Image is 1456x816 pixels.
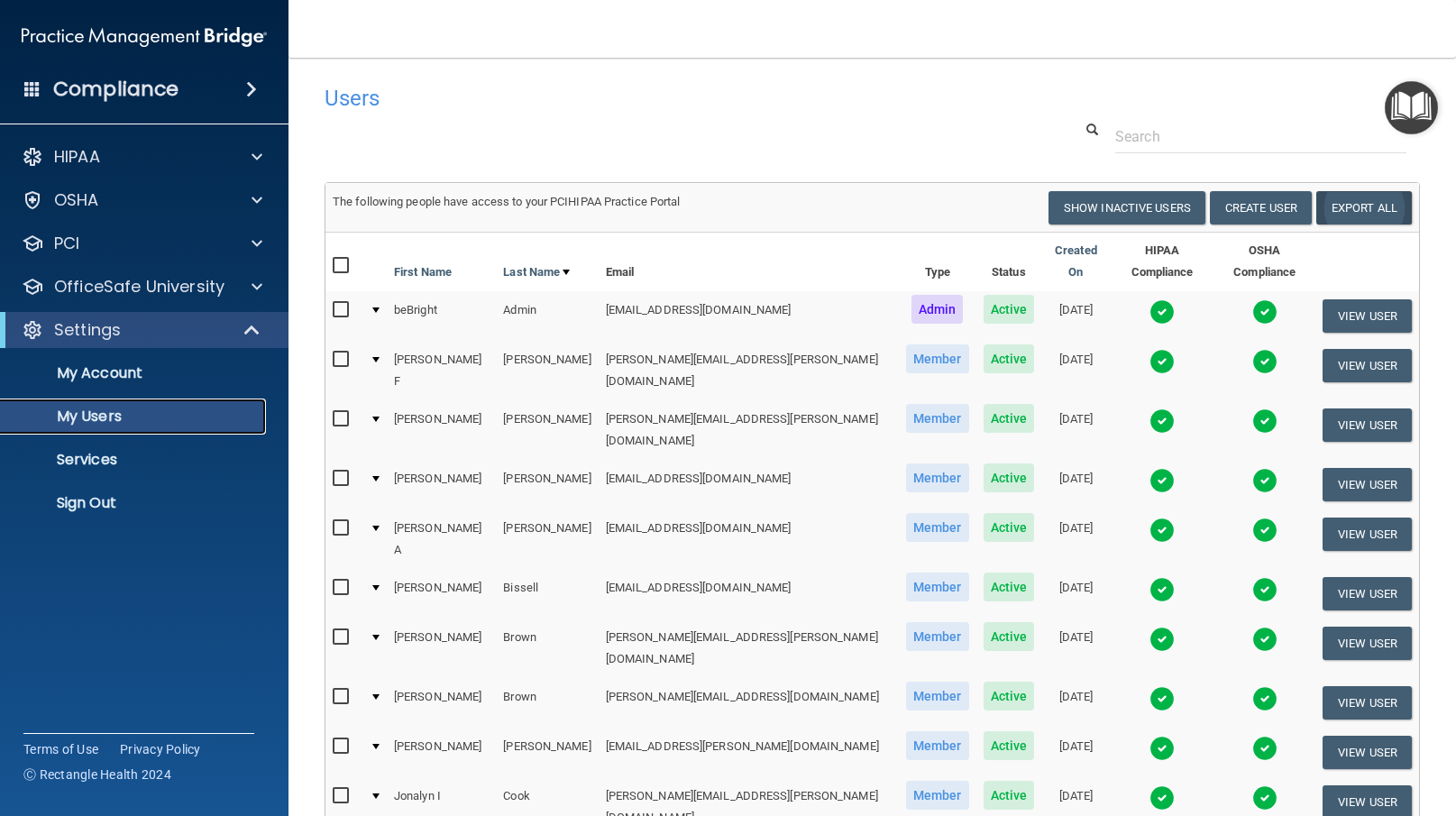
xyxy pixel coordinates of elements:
td: [DATE] [1041,728,1111,777]
img: tick.e7d51cea.svg [1149,577,1175,602]
a: Created On [1049,240,1103,283]
img: tick.e7d51cea.svg [1252,577,1277,602]
a: Privacy Policy [120,740,201,758]
td: Brown [496,619,598,678]
p: OfficeSafe University [54,276,224,298]
td: Admin [496,291,598,341]
span: Member [906,344,969,373]
span: The following people have access to your PCIHIPAA Practice Portal [333,195,681,208]
img: tick.e7d51cea.svg [1149,686,1175,711]
a: HIPAA [22,146,262,168]
td: [PERSON_NAME][EMAIL_ADDRESS][PERSON_NAME][DOMAIN_NAME] [599,400,899,460]
img: tick.e7d51cea.svg [1252,299,1277,325]
button: View User [1323,736,1412,769]
span: Member [906,513,969,542]
td: [PERSON_NAME] [496,460,598,509]
button: Open Resource Center [1385,81,1438,134]
img: tick.e7d51cea.svg [1252,349,1277,374]
span: Member [906,573,969,601]
th: HIPAA Compliance [1111,233,1214,291]
button: View User [1323,577,1412,610]
button: View User [1323,299,1412,333]
img: tick.e7d51cea.svg [1149,349,1175,374]
button: View User [1323,627,1412,660]
td: [PERSON_NAME][EMAIL_ADDRESS][PERSON_NAME][DOMAIN_NAME] [599,619,899,678]
p: Services [12,451,258,469]
td: [PERSON_NAME][EMAIL_ADDRESS][PERSON_NAME][DOMAIN_NAME] [599,341,899,400]
button: View User [1323,686,1412,720]
td: [PERSON_NAME] A [387,509,496,569]
span: Admin [911,295,964,324]
img: tick.e7d51cea.svg [1149,518,1175,543]
th: Email [599,233,899,291]
th: Status [976,233,1042,291]
a: OfficeSafe University [22,276,262,298]
img: tick.e7d51cea.svg [1149,299,1175,325]
td: [EMAIL_ADDRESS][DOMAIN_NAME] [599,291,899,341]
a: Last Name [503,261,570,283]
td: [PERSON_NAME] [387,619,496,678]
td: [PERSON_NAME] [496,341,598,400]
span: Active [984,731,1035,760]
td: [PERSON_NAME] [387,460,496,509]
img: tick.e7d51cea.svg [1252,785,1277,811]
td: [DATE] [1041,460,1111,509]
a: Export All [1316,191,1412,225]
td: [EMAIL_ADDRESS][DOMAIN_NAME] [599,569,899,619]
span: Member [906,731,969,760]
th: Type [899,233,976,291]
td: [DATE] [1041,509,1111,569]
img: PMB logo [22,19,267,55]
button: View User [1323,349,1412,382]
img: tick.e7d51cea.svg [1252,686,1277,711]
span: Active [984,463,1035,492]
span: Member [906,622,969,651]
a: OSHA [22,189,262,211]
td: [DATE] [1041,678,1111,728]
td: [DATE] [1041,341,1111,400]
img: tick.e7d51cea.svg [1149,627,1175,652]
td: [PERSON_NAME] [496,400,598,460]
h4: Compliance [53,77,179,102]
td: beBright [387,291,496,341]
td: [PERSON_NAME] [387,569,496,619]
h4: Users [325,87,952,110]
td: [PERSON_NAME][EMAIL_ADDRESS][DOMAIN_NAME] [599,678,899,728]
img: tick.e7d51cea.svg [1149,785,1175,811]
img: tick.e7d51cea.svg [1149,408,1175,434]
td: [PERSON_NAME] [496,509,598,569]
span: Active [984,781,1035,810]
span: Active [984,682,1035,711]
img: tick.e7d51cea.svg [1149,468,1175,493]
button: View User [1323,468,1412,501]
img: tick.e7d51cea.svg [1252,408,1277,434]
p: Sign Out [12,494,258,512]
td: [PERSON_NAME] [387,678,496,728]
img: tick.e7d51cea.svg [1252,627,1277,652]
td: [DATE] [1041,400,1111,460]
a: Settings [22,319,261,341]
td: [PERSON_NAME] [496,728,598,777]
td: [PERSON_NAME] [387,400,496,460]
input: Search [1115,120,1406,153]
button: View User [1323,408,1412,442]
img: tick.e7d51cea.svg [1252,468,1277,493]
img: tick.e7d51cea.svg [1252,736,1277,761]
p: Settings [54,319,121,341]
td: Brown [496,678,598,728]
span: Active [984,513,1035,542]
p: My Account [12,364,258,382]
span: Active [984,295,1035,324]
th: OSHA Compliance [1213,233,1315,291]
td: Bissell [496,569,598,619]
p: PCI [54,233,79,254]
span: Member [906,463,969,492]
td: [DATE] [1041,619,1111,678]
img: tick.e7d51cea.svg [1149,736,1175,761]
button: View User [1323,518,1412,551]
button: Create User [1210,191,1312,225]
td: [PERSON_NAME] F [387,341,496,400]
td: [PERSON_NAME] [387,728,496,777]
button: Show Inactive Users [1049,191,1205,225]
p: HIPAA [54,146,100,168]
